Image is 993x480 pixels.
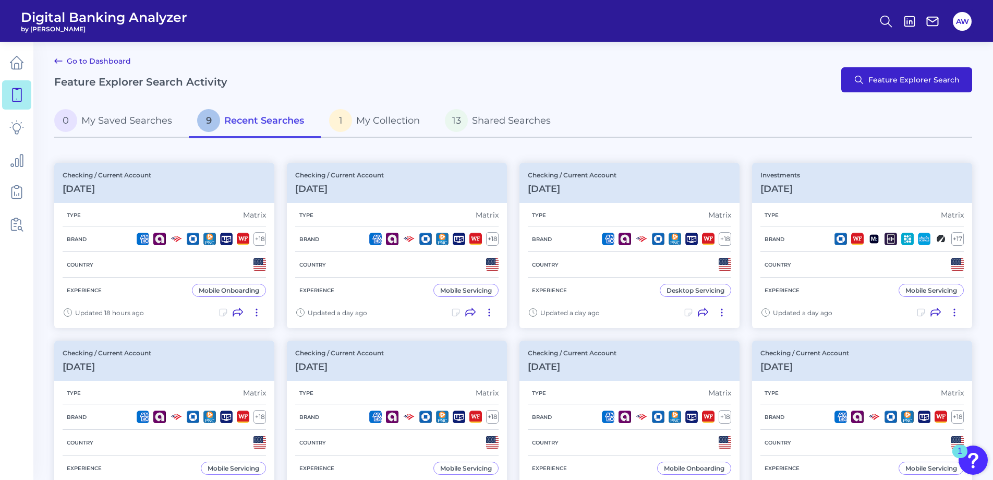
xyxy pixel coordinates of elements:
p: Checking / Current Account [528,171,616,179]
a: Checking / Current Account[DATE]TypeMatrixBrand+18CountryExperienceDesktop ServicingUpdated a day... [519,163,740,328]
div: + 18 [719,232,731,246]
span: Shared Searches [472,115,551,126]
a: 0My Saved Searches [54,105,189,138]
h5: Type [295,212,318,219]
h5: Type [63,212,85,219]
div: 1 [958,451,962,465]
span: 13 [445,109,468,132]
div: + 18 [486,410,499,424]
button: AW [953,12,972,31]
a: Go to Dashboard [54,55,131,67]
h5: Brand [528,236,556,243]
div: Matrix [708,210,731,220]
h5: Brand [528,414,556,421]
p: Investments [760,171,800,179]
div: Mobile Servicing [905,286,957,294]
div: Desktop Servicing [667,286,724,294]
h3: [DATE] [760,183,800,195]
div: Matrix [243,388,266,398]
div: Mobile Servicing [440,464,492,472]
h5: Country [295,261,330,268]
span: Updated a day ago [540,309,600,317]
h5: Country [528,439,563,446]
a: Checking / Current Account[DATE]TypeMatrixBrand+18CountryExperienceMobile OnboardingUpdated 18 ho... [54,163,274,328]
h3: [DATE] [63,361,151,373]
div: Mobile Onboarding [664,464,724,472]
h5: Experience [760,465,804,472]
h5: Brand [760,236,789,243]
p: Checking / Current Account [295,349,384,357]
a: Investments[DATE]TypeMatrixBrand+17CountryExperienceMobile ServicingUpdated a day ago [752,163,972,328]
h5: Brand [63,236,91,243]
div: Mobile Servicing [208,464,259,472]
span: by [PERSON_NAME] [21,25,187,33]
h5: Country [295,439,330,446]
p: Checking / Current Account [760,349,849,357]
div: Matrix [476,388,499,398]
h5: Experience [295,287,338,294]
a: 9Recent Searches [189,105,321,138]
h5: Type [760,212,783,219]
p: Checking / Current Account [528,349,616,357]
button: Feature Explorer Search [841,67,972,92]
h5: Brand [760,414,789,421]
h5: Brand [295,414,323,421]
a: 1My Collection [321,105,437,138]
h3: [DATE] [528,183,616,195]
h3: [DATE] [528,361,616,373]
div: + 17 [951,232,964,246]
div: + 18 [719,410,731,424]
div: Mobile Servicing [440,286,492,294]
span: Updated a day ago [773,309,832,317]
p: Checking / Current Account [295,171,384,179]
h5: Country [760,439,795,446]
span: 0 [54,109,77,132]
span: Updated a day ago [308,309,367,317]
h5: Experience [63,465,106,472]
p: Checking / Current Account [63,349,151,357]
h3: [DATE] [760,361,849,373]
span: 1 [329,109,352,132]
h5: Experience [528,287,571,294]
span: Updated 18 hours ago [75,309,144,317]
div: Matrix [941,388,964,398]
span: My Collection [356,115,420,126]
div: + 18 [486,232,499,246]
h5: Type [63,390,85,397]
div: Mobile Servicing [905,464,957,472]
h5: Country [63,261,98,268]
h5: Brand [63,414,91,421]
button: Open Resource Center, 1 new notification [959,446,988,475]
div: Matrix [941,210,964,220]
h5: Type [528,212,550,219]
div: + 18 [951,410,964,424]
p: Checking / Current Account [63,171,151,179]
h2: Feature Explorer Search Activity [54,76,227,88]
h3: [DATE] [295,361,384,373]
h5: Type [760,390,783,397]
h5: Experience [295,465,338,472]
h5: Type [528,390,550,397]
h5: Country [528,261,563,268]
div: + 18 [253,232,266,246]
span: Feature Explorer Search [868,76,960,84]
span: 9 [197,109,220,132]
h5: Brand [295,236,323,243]
span: Digital Banking Analyzer [21,9,187,25]
h5: Country [63,439,98,446]
div: Matrix [708,388,731,398]
a: 13Shared Searches [437,105,567,138]
h5: Experience [528,465,571,472]
span: Recent Searches [224,115,304,126]
a: Checking / Current Account[DATE]TypeMatrixBrand+18CountryExperienceMobile ServicingUpdated a day ago [287,163,507,328]
h3: [DATE] [63,183,151,195]
h5: Type [295,390,318,397]
h5: Country [760,261,795,268]
h3: [DATE] [295,183,384,195]
div: Matrix [476,210,499,220]
div: Mobile Onboarding [199,286,259,294]
div: + 18 [253,410,266,424]
span: My Saved Searches [81,115,172,126]
h5: Experience [63,287,106,294]
h5: Experience [760,287,804,294]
